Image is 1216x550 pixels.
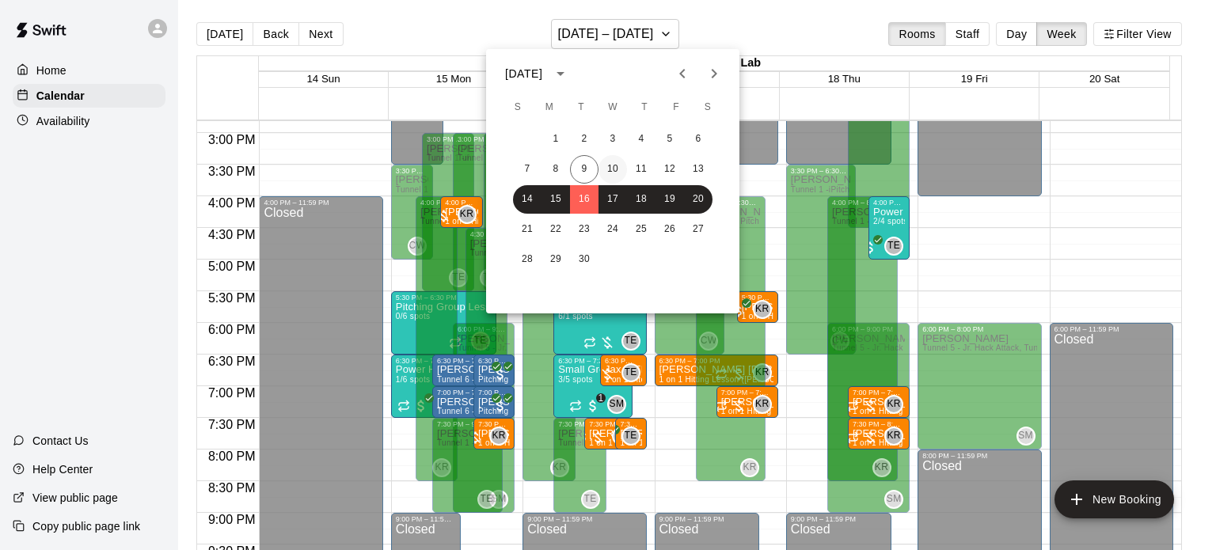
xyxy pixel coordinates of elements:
[627,215,655,244] button: 25
[513,155,541,184] button: 7
[570,125,598,154] button: 2
[541,245,570,274] button: 29
[547,60,574,87] button: calendar view is open, switch to year view
[598,185,627,214] button: 17
[693,92,722,123] span: Saturday
[598,125,627,154] button: 3
[627,185,655,214] button: 18
[684,185,712,214] button: 20
[513,245,541,274] button: 28
[570,155,598,184] button: 9
[598,215,627,244] button: 24
[698,58,730,89] button: Next month
[655,125,684,154] button: 5
[570,185,598,214] button: 16
[627,155,655,184] button: 11
[655,185,684,214] button: 19
[627,125,655,154] button: 4
[570,245,598,274] button: 30
[598,92,627,123] span: Wednesday
[570,215,598,244] button: 23
[541,125,570,154] button: 1
[630,92,659,123] span: Thursday
[684,215,712,244] button: 27
[503,92,532,123] span: Sunday
[541,185,570,214] button: 15
[598,155,627,184] button: 10
[667,58,698,89] button: Previous month
[684,155,712,184] button: 13
[513,185,541,214] button: 14
[541,155,570,184] button: 8
[684,125,712,154] button: 6
[567,92,595,123] span: Tuesday
[541,215,570,244] button: 22
[535,92,564,123] span: Monday
[505,66,542,82] div: [DATE]
[655,215,684,244] button: 26
[513,215,541,244] button: 21
[655,155,684,184] button: 12
[662,92,690,123] span: Friday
